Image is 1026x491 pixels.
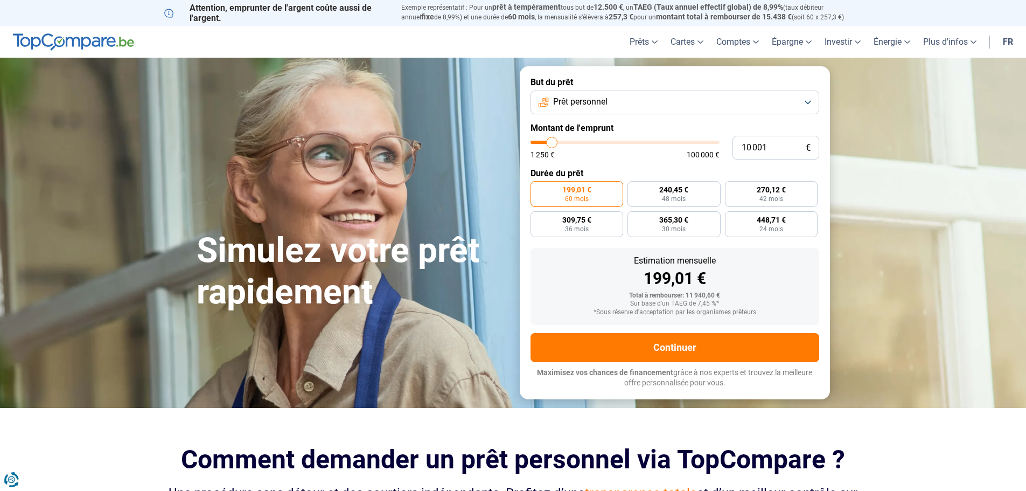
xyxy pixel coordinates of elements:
[806,143,811,153] span: €
[401,3,862,22] p: Exemple représentatif : Pour un tous but de , un (taux débiteur annuel de 8,99%) et une durée de ...
[662,226,686,232] span: 30 mois
[562,216,591,224] span: 309,75 €
[421,12,434,21] span: fixe
[531,168,819,178] label: Durée du prêt
[531,333,819,362] button: Continuer
[818,26,867,58] a: Investir
[687,151,720,158] span: 100 000 €
[757,216,786,224] span: 448,71 €
[710,26,765,58] a: Comptes
[609,12,633,21] span: 257,3 €
[565,196,589,202] span: 60 mois
[759,196,783,202] span: 42 mois
[531,77,819,87] label: But du prêt
[565,226,589,232] span: 36 mois
[659,186,688,193] span: 240,45 €
[492,3,561,11] span: prêt à tempérament
[996,26,1020,58] a: fr
[757,186,786,193] span: 270,12 €
[537,368,673,377] span: Maximisez vos chances de financement
[164,3,388,23] p: Attention, emprunter de l'argent coûte aussi de l'argent.
[539,309,811,316] div: *Sous réserve d'acceptation par les organismes prêteurs
[508,12,535,21] span: 60 mois
[164,445,862,474] h2: Comment demander un prêt personnel via TopCompare ?
[539,271,811,287] div: 199,01 €
[562,186,591,193] span: 199,01 €
[531,368,819,389] p: grâce à nos experts et trouvez la meilleure offre personnalisée pour vous.
[917,26,983,58] a: Plus d'infos
[659,216,688,224] span: 365,30 €
[759,226,783,232] span: 24 mois
[765,26,818,58] a: Épargne
[553,96,608,108] span: Prêt personnel
[623,26,664,58] a: Prêts
[539,300,811,308] div: Sur base d'un TAEG de 7,45 %*
[531,151,555,158] span: 1 250 €
[867,26,917,58] a: Énergie
[662,196,686,202] span: 48 mois
[531,91,819,114] button: Prêt personnel
[594,3,623,11] span: 12.500 €
[539,257,811,265] div: Estimation mensuelle
[539,292,811,300] div: Total à rembourser: 11 940,60 €
[197,230,507,313] h1: Simulez votre prêt rapidement
[656,12,792,21] span: montant total à rembourser de 15.438 €
[664,26,710,58] a: Cartes
[13,33,134,51] img: TopCompare
[633,3,783,11] span: TAEG (Taux annuel effectif global) de 8,99%
[531,123,819,133] label: Montant de l'emprunt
